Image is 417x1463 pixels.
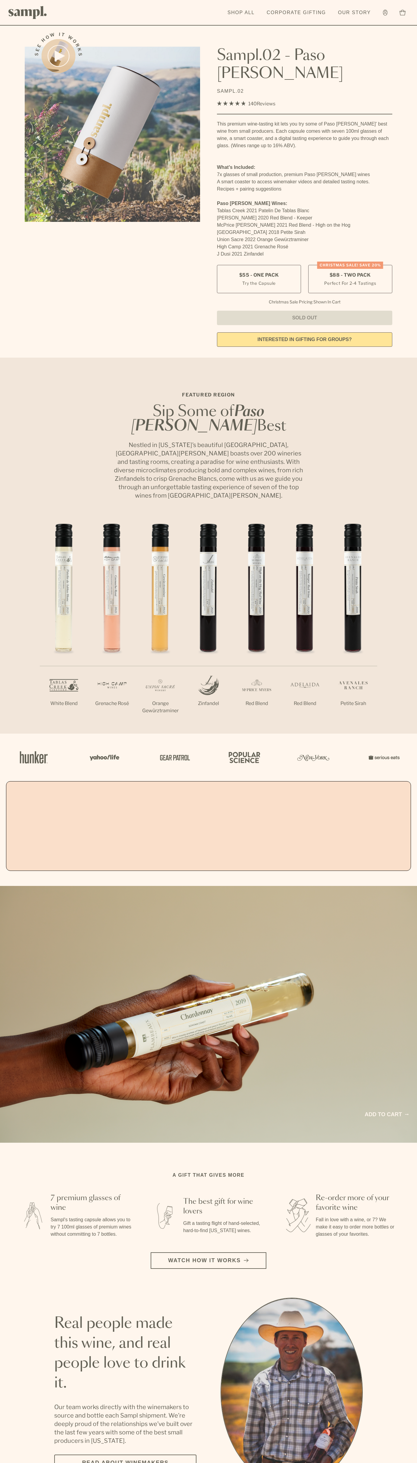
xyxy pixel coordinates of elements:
div: CHRISTMAS SALE! Save 20% [317,262,383,269]
strong: What’s Included: [217,165,255,170]
small: Try the Capsule [242,280,276,286]
span: J Dusi 2021 Zinfandel [217,251,264,256]
p: Red Blend [233,700,281,707]
li: 7x glasses of small production, premium Paso [PERSON_NAME] wines [217,171,392,178]
img: Artboard_7_5b34974b-f019-449e-91fb-745f8d0877ee_x450.png [365,744,401,770]
img: Sampl logo [8,6,47,19]
span: Tablas Creek 2021 Patelin De Tablas Blanc [217,208,309,213]
a: Corporate Gifting [264,6,329,19]
a: Our Story [335,6,374,19]
p: Nestled in [US_STATE]’s beautiful [GEOGRAPHIC_DATA], [GEOGRAPHIC_DATA][PERSON_NAME] boasts over 2... [112,441,305,500]
p: Featured Region [112,391,305,399]
img: Sampl.02 - Paso Robles [25,47,200,222]
span: Union Sacre 2022 Orange Gewürztraminer [217,237,309,242]
h2: Sip Some of Best [112,405,305,433]
span: $55 - One Pack [239,272,279,278]
li: A smart coaster to access winemaker videos and detailed tasting notes. [217,178,392,185]
p: Orange Gewürztraminer [136,700,184,714]
a: interested in gifting for groups? [217,332,392,347]
li: 5 / 7 [233,519,281,726]
span: High Camp 2021 Grenache Rosé [217,244,288,249]
li: 3 / 7 [136,519,184,734]
li: Recipes + pairing suggestions [217,185,392,193]
h3: 7 premium glasses of wine [51,1193,133,1213]
span: Reviews [257,101,275,107]
h3: Re-order more of your favorite wine [316,1193,398,1213]
img: Artboard_4_28b4d326-c26e-48f9-9c80-911f17d6414e_x450.png [225,744,262,770]
img: Artboard_3_0b291449-6e8c-4d07-b2c2-3f3601a19cd1_x450.png [295,744,331,770]
h2: Real people made this wine, and real people love to drink it. [54,1314,196,1393]
a: Shop All [224,6,258,19]
small: Perfect For 2-4 Tastings [324,280,376,286]
h3: The best gift for wine lovers [183,1197,265,1216]
div: 140Reviews [217,100,275,108]
li: 4 / 7 [184,519,233,726]
li: 6 / 7 [281,519,329,726]
img: Artboard_6_04f9a106-072f-468a-bdd7-f11783b05722_x450.png [86,744,122,770]
p: Our team works directly with the winemakers to source and bottle each Sampl shipment. We’re deepl... [54,1403,196,1445]
li: 2 / 7 [88,519,136,726]
span: [GEOGRAPHIC_DATA] 2018 Petite Sirah [217,230,306,235]
em: Paso [PERSON_NAME] [131,405,265,433]
span: McPrice [PERSON_NAME] 2021 Red Blend - High on the Hog [217,222,350,228]
p: Grenache Rosé [88,700,136,707]
p: Red Blend [281,700,329,707]
p: Gift a tasting flight of hand-selected, hard-to-find [US_STATE] wines. [183,1220,265,1234]
p: Fall in love with a wine, or 7? We make it easy to order more bottles or glasses of your favorites. [316,1216,398,1238]
li: 1 / 7 [40,519,88,726]
p: Zinfandel [184,700,233,707]
li: Christmas Sale Pricing Shown In Cart [266,299,343,305]
p: Sampl's tasting capsule allows you to try 7 100ml glasses of premium wines without committing to ... [51,1216,133,1238]
p: White Blend [40,700,88,707]
p: SAMPL.02 [217,88,392,95]
strong: Paso [PERSON_NAME] Wines: [217,201,287,206]
button: Sold Out [217,311,392,325]
h2: A gift that gives more [173,1172,245,1179]
button: Watch how it works [151,1252,266,1269]
div: This premium wine-tasting kit lets you try some of Paso [PERSON_NAME]' best wine from small produ... [217,120,392,149]
h1: Sampl.02 - Paso [PERSON_NAME] [217,47,392,83]
li: 7 / 7 [329,519,377,726]
img: Artboard_1_c8cd28af-0030-4af1-819c-248e302c7f06_x450.png [16,744,52,770]
img: Artboard_5_7fdae55a-36fd-43f7-8bfd-f74a06a2878e_x450.png [155,744,192,770]
span: 140 [248,101,257,107]
span: [PERSON_NAME] 2020 Red Blend - Keeper [217,215,312,220]
p: Petite Sirah [329,700,377,707]
span: $88 - Two Pack [330,272,371,278]
a: Add to cart [365,1110,409,1119]
button: See how it works [42,39,75,73]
